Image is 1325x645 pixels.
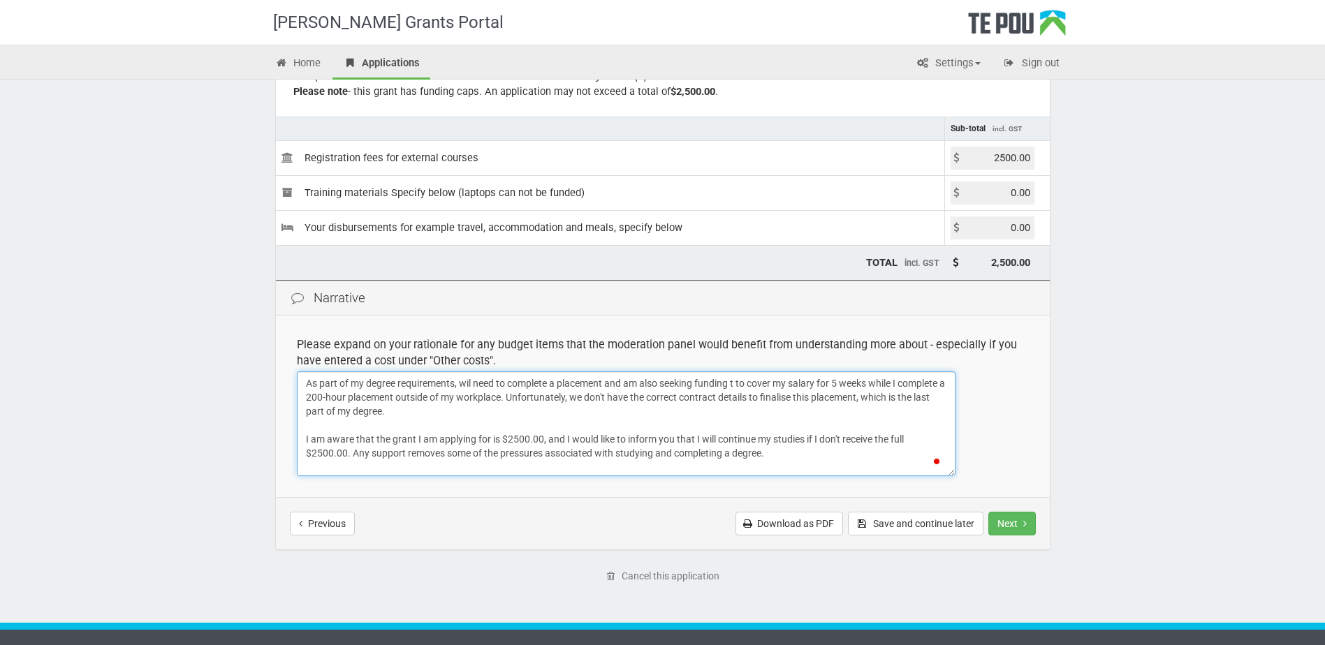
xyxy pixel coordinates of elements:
div: - this grant has funding caps. An application may not exceed a total of . [293,84,1032,99]
a: Applications [332,49,430,80]
a: Sign out [993,49,1070,80]
textarea: To enrich screen reader interactions, please activate Accessibility in Grammarly extension settings [297,371,956,476]
td: TOTAL [276,245,945,280]
button: Save and continue later [848,512,983,535]
b: Please note [293,85,348,98]
td: Your disbursements for example travel, accommodation and meals, specify below [276,210,945,245]
td: Sub-total [945,117,1050,140]
b: $2,500.00 [671,85,715,98]
a: Home [265,49,332,80]
a: Settings [906,49,991,80]
button: Next step [988,512,1036,535]
span: incl. GST [905,258,939,268]
a: Cancel this application [596,564,729,588]
span: incl. GST [993,125,1022,133]
div: Te Pou Logo [968,10,1066,45]
a: Download as PDF [735,512,843,535]
td: Registration fees for external courses [276,140,945,175]
div: Please expand on your rationale for any budget items that the moderation panel would benefit from... [297,336,1029,369]
td: Training materials Specify below (laptops can not be funded) [276,175,945,210]
button: Previous step [290,512,355,535]
div: Narrative [276,281,1050,316]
